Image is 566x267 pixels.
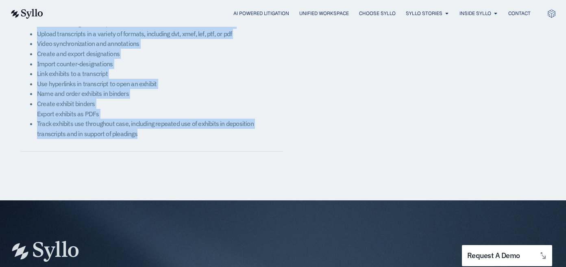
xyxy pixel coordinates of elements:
nav: Menu [59,10,531,17]
img: syllo [10,9,43,19]
li: Link exhibits to a transcript [37,69,283,79]
a: Inside Syllo [459,10,491,17]
span: request a demo [467,252,520,260]
a: Contact [508,10,531,17]
a: AI Powered Litigation [233,10,289,17]
a: Unified Workspace [299,10,349,17]
a: Syllo Stories [406,10,442,17]
li: Name and order exhibits in binders [37,89,283,99]
a: request a demo [462,245,552,267]
li: Create and export designations [37,49,283,59]
li: Upload transcripts in a variety of formats, including dvt, xmef, lef, ptf, or pdf [37,29,283,39]
li: Import counter-designations [37,59,283,69]
a: Choose Syllo [359,10,396,17]
div: Menu Toggle [59,10,531,17]
li: Use hyperlinks in transcript to open an exhibit [37,79,283,89]
li: Create exhibit binders Export exhibits as PDFs [37,99,283,119]
li: Track exhibits use throughout case, including repeated use of exhibits in deposition transcripts ... [37,119,283,139]
li: Video synchronization and annotations [37,39,283,49]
